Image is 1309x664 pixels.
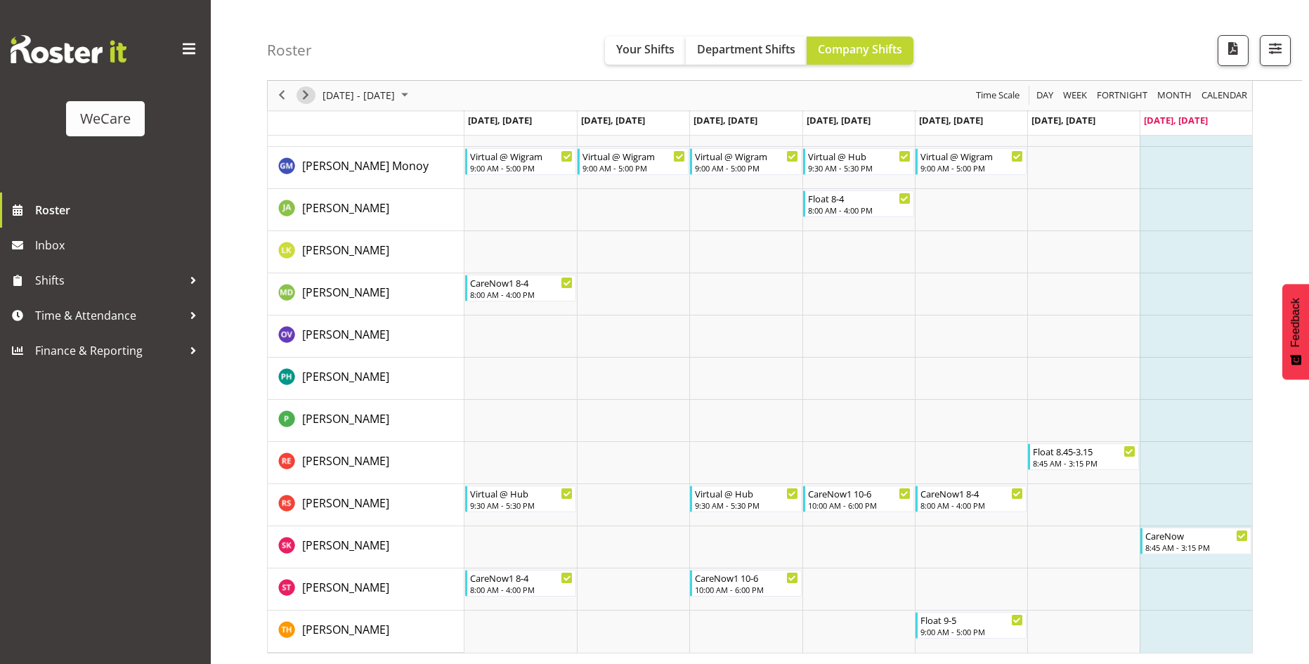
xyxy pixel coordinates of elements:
[302,453,389,469] span: [PERSON_NAME]
[268,442,464,484] td: Rachel Els resource
[268,484,464,526] td: Rhianne Sharples resource
[919,114,983,126] span: [DATE], [DATE]
[302,622,389,637] span: [PERSON_NAME]
[1144,114,1208,126] span: [DATE], [DATE]
[695,486,797,500] div: Virtual @ Hub
[302,621,389,638] a: [PERSON_NAME]
[803,486,914,512] div: Rhianne Sharples"s event - CareNow1 10-6 Begin From Thursday, August 21, 2025 at 10:00:00 AM GMT+...
[35,200,204,221] span: Roster
[1033,444,1135,458] div: Float 8.45-3.15
[1034,87,1056,105] button: Timeline Day
[1200,87,1249,105] span: calendar
[35,235,204,256] span: Inbox
[808,149,911,163] div: Virtual @ Hub
[268,273,464,315] td: Marie-Claire Dickson-Bakker resource
[1095,87,1150,105] button: Fortnight
[916,612,1027,639] div: Tillie Hollyer"s event - Float 9-5 Begin From Friday, August 22, 2025 at 9:00:00 AM GMT+12:00 End...
[803,190,914,217] div: Jane Arps"s event - Float 8-4 Begin From Thursday, August 21, 2025 at 8:00:00 AM GMT+12:00 Ends A...
[974,87,1022,105] button: Time Scale
[302,285,389,300] span: [PERSON_NAME]
[268,400,464,442] td: Pooja Prabhu resource
[581,114,645,126] span: [DATE], [DATE]
[605,37,686,65] button: Your Shifts
[35,270,183,291] span: Shifts
[465,275,576,301] div: Marie-Claire Dickson-Bakker"s event - CareNow1 8-4 Begin From Monday, August 18, 2025 at 8:00:00 ...
[302,158,429,174] span: [PERSON_NAME] Monoy
[690,570,801,597] div: Simone Turner"s event - CareNow1 10-6 Begin From Wednesday, August 20, 2025 at 10:00:00 AM GMT+12...
[818,41,902,57] span: Company Shifts
[321,87,396,105] span: [DATE] - [DATE]
[470,289,573,300] div: 8:00 AM - 4:00 PM
[1095,87,1149,105] span: Fortnight
[470,584,573,595] div: 8:00 AM - 4:00 PM
[302,242,389,259] a: [PERSON_NAME]
[1218,35,1249,66] button: Download a PDF of the roster according to the set date range.
[465,570,576,597] div: Simone Turner"s event - CareNow1 8-4 Begin From Monday, August 18, 2025 at 8:00:00 AM GMT+12:00 E...
[808,500,911,511] div: 10:00 AM - 6:00 PM
[695,162,797,174] div: 9:00 AM - 5:00 PM
[302,453,389,469] a: [PERSON_NAME]
[695,500,797,511] div: 9:30 AM - 5:30 PM
[582,149,685,163] div: Virtual @ Wigram
[916,148,1027,175] div: Gladie Monoy"s event - Virtual @ Wigram Begin From Friday, August 22, 2025 at 9:00:00 AM GMT+12:0...
[690,148,801,175] div: Gladie Monoy"s event - Virtual @ Wigram Begin From Wednesday, August 20, 2025 at 9:00:00 AM GMT+1...
[268,526,464,568] td: Saahit Kour resource
[1061,87,1090,105] button: Timeline Week
[268,358,464,400] td: Philippa Henry resource
[302,411,389,427] span: [PERSON_NAME]
[582,162,685,174] div: 9:00 AM - 5:00 PM
[80,108,131,129] div: WeCare
[302,368,389,385] a: [PERSON_NAME]
[808,486,911,500] div: CareNow1 10-6
[920,500,1023,511] div: 8:00 AM - 4:00 PM
[302,579,389,596] a: [PERSON_NAME]
[302,242,389,258] span: [PERSON_NAME]
[808,191,911,205] div: Float 8-4
[470,149,573,163] div: Virtual @ Wigram
[302,369,389,384] span: [PERSON_NAME]
[302,326,389,343] a: [PERSON_NAME]
[920,149,1023,163] div: Virtual @ Wigram
[807,114,871,126] span: [DATE], [DATE]
[468,114,532,126] span: [DATE], [DATE]
[920,613,1023,627] div: Float 9-5
[686,37,807,65] button: Department Shifts
[470,162,573,174] div: 9:00 AM - 5:00 PM
[697,41,795,57] span: Department Shifts
[1260,35,1291,66] button: Filter Shifts
[294,81,318,110] div: next period
[268,315,464,358] td: Olive Vermazen resource
[268,231,464,273] td: Liandy Kritzinger resource
[273,87,292,105] button: Previous
[1033,457,1135,469] div: 8:45 AM - 3:15 PM
[302,580,389,595] span: [PERSON_NAME]
[1145,542,1248,553] div: 8:45 AM - 3:15 PM
[916,486,1027,512] div: Rhianne Sharples"s event - CareNow1 8-4 Begin From Friday, August 22, 2025 at 8:00:00 AM GMT+12:0...
[1282,284,1309,379] button: Feedback - Show survey
[320,87,415,105] button: August 2025
[1031,114,1095,126] span: [DATE], [DATE]
[268,189,464,231] td: Jane Arps resource
[302,538,389,553] span: [PERSON_NAME]
[11,35,126,63] img: Rosterit website logo
[975,87,1021,105] span: Time Scale
[1199,87,1250,105] button: Month
[803,148,914,175] div: Gladie Monoy"s event - Virtual @ Hub Begin From Thursday, August 21, 2025 at 9:30:00 AM GMT+12:00...
[302,327,389,342] span: [PERSON_NAME]
[297,87,315,105] button: Next
[807,37,913,65] button: Company Shifts
[470,275,573,289] div: CareNow1 8-4
[690,486,801,512] div: Rhianne Sharples"s event - Virtual @ Hub Begin From Wednesday, August 20, 2025 at 9:30:00 AM GMT+...
[920,626,1023,637] div: 9:00 AM - 5:00 PM
[1155,87,1194,105] button: Timeline Month
[268,611,464,653] td: Tillie Hollyer resource
[920,162,1023,174] div: 9:00 AM - 5:00 PM
[1289,298,1302,347] span: Feedback
[695,584,797,595] div: 10:00 AM - 6:00 PM
[920,486,1023,500] div: CareNow1 8-4
[616,41,675,57] span: Your Shifts
[1156,87,1193,105] span: Month
[318,81,417,110] div: August 18 - 24, 2025
[695,149,797,163] div: Virtual @ Wigram
[302,410,389,427] a: [PERSON_NAME]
